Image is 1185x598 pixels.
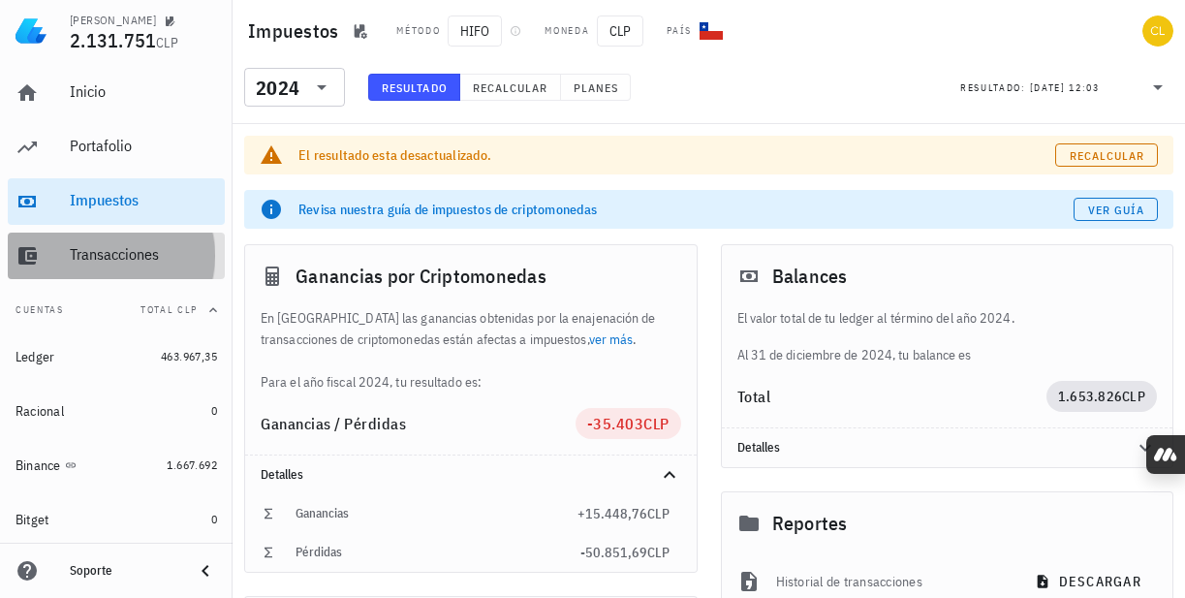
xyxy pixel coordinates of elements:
[722,307,1173,365] div: Al 31 de diciembre de 2024, tu balance es
[1055,143,1158,167] a: Recalcular
[1058,388,1122,405] span: 1.653.826
[737,307,1158,329] p: El valor total de tu ledger al término del año 2024.
[472,80,548,95] span: Recalcular
[296,506,577,521] div: Ganancias
[245,245,697,307] div: Ganancias por Criptomonedas
[298,200,1074,219] div: Revisa nuestra guía de impuestos de criptomonedas
[244,68,345,107] div: 2024
[667,23,692,39] div: País
[156,34,178,51] span: CLP
[161,349,217,363] span: 463.967,35
[1087,203,1145,217] span: Ver guía
[8,496,225,543] a: Bitget 0
[1122,388,1145,405] span: CLP
[245,456,697,494] div: Detalles
[580,544,647,561] span: -50.851,69
[647,544,670,561] span: CLP
[722,492,1173,554] div: Reportes
[261,414,406,433] span: Ganancias / Pérdidas
[256,79,299,98] div: 2024
[70,27,156,53] span: 2.131.751
[737,440,1111,456] div: Detalles
[70,245,217,264] div: Transacciones
[577,505,647,522] span: +15.448,76
[8,178,225,225] a: Impuestos
[722,245,1173,307] div: Balances
[70,13,156,28] div: [PERSON_NAME]
[1142,16,1173,47] div: avatar
[70,82,217,101] div: Inicio
[643,414,670,433] span: CLP
[589,330,634,348] a: ver más
[8,70,225,116] a: Inicio
[1074,198,1158,221] a: Ver guía
[722,428,1173,467] div: Detalles
[8,287,225,333] button: CuentasTotal CLP
[396,23,440,39] div: Método
[298,145,1055,165] div: El resultado esta desactualizado.
[296,545,580,560] div: Pérdidas
[8,233,225,279] a: Transacciones
[460,74,561,101] button: Recalcular
[261,467,635,483] div: Detalles
[16,16,47,47] img: LedgiFi
[960,75,1030,100] div: Resultado:
[700,19,723,43] div: CL-icon
[368,74,460,101] button: Resultado
[573,80,619,95] span: Planes
[949,69,1181,106] div: Resultado:[DATE] 12:03
[381,80,448,95] span: Resultado
[140,303,198,316] span: Total CLP
[8,333,225,380] a: Ledger 463.967,35
[16,457,61,474] div: Binance
[597,16,643,47] span: CLP
[545,23,589,39] div: Moneda
[248,16,346,47] h1: Impuestos
[587,414,644,433] span: -35.403
[245,307,697,393] div: En [GEOGRAPHIC_DATA] las ganancias obtenidas por la enajenación de transacciones de criptomonedas...
[8,388,225,434] a: Racional 0
[1069,148,1145,163] span: Recalcular
[167,457,217,472] span: 1.667.692
[1030,79,1100,98] div: [DATE] 12:03
[70,563,178,579] div: Soporte
[8,124,225,171] a: Portafolio
[16,403,64,420] div: Racional
[70,137,217,155] div: Portafolio
[70,191,217,209] div: Impuestos
[211,512,217,526] span: 0
[1039,573,1141,590] span: descargar
[561,74,632,101] button: Planes
[448,16,502,47] span: HIFO
[211,403,217,418] span: 0
[16,512,49,528] div: Bitget
[737,389,1047,404] div: Total
[8,442,225,488] a: Binance 1.667.692
[16,349,55,365] div: Ledger
[647,505,670,522] span: CLP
